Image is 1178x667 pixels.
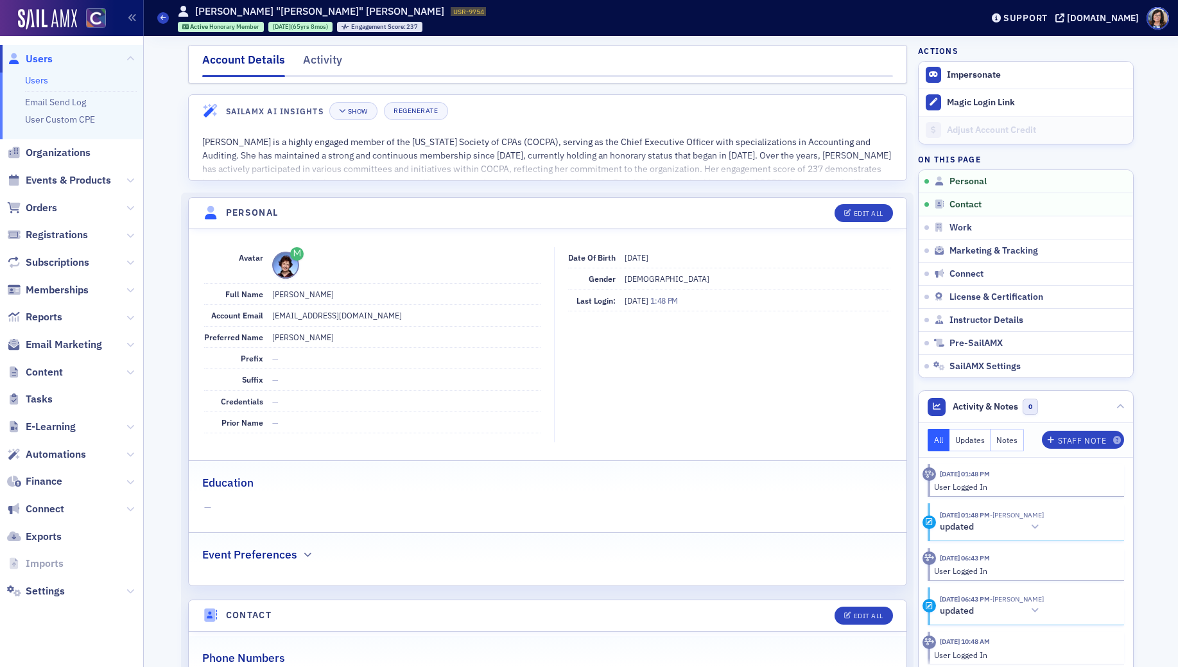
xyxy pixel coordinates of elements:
[990,594,1044,603] span: Mary Medley
[26,310,62,324] span: Reports
[7,502,64,516] a: Connect
[226,206,279,220] h4: Personal
[7,283,89,297] a: Memberships
[7,557,64,571] a: Imports
[272,327,541,347] dd: [PERSON_NAME]
[241,353,263,363] span: Prefix
[947,125,1127,136] div: Adjust Account Credit
[182,22,260,31] a: Active Honorary Member
[7,310,62,324] a: Reports
[202,650,285,666] h2: Phone Numbers
[272,284,541,304] dd: [PERSON_NAME]
[949,361,1021,372] span: SailAMX Settings
[625,295,650,306] span: [DATE]
[7,530,62,544] a: Exports
[922,551,936,565] div: Activity
[922,599,936,612] div: Update
[1055,13,1143,22] button: [DOMAIN_NAME]
[26,365,63,379] span: Content
[940,510,990,519] time: 9/3/2025 01:48 PM
[211,310,263,320] span: Account Email
[922,467,936,481] div: Activity
[7,146,91,160] a: Organizations
[7,173,111,187] a: Events & Products
[272,353,279,363] span: —
[940,469,990,478] time: 9/3/2025 01:48 PM
[25,114,95,125] a: User Custom CPE
[940,637,990,646] time: 7/26/2025 10:48 AM
[26,420,76,434] span: E-Learning
[922,515,936,529] div: Update
[7,474,62,489] a: Finance
[25,74,48,86] a: Users
[918,45,958,56] h4: Actions
[940,521,974,533] h5: updated
[934,565,1116,576] div: User Logged In
[26,256,89,270] span: Subscriptions
[949,245,1038,257] span: Marketing & Tracking
[26,201,57,215] span: Orders
[384,102,447,120] button: Regenerate
[650,295,678,306] span: 1:48 PM
[26,52,53,66] span: Users
[919,116,1133,144] a: Adjust Account Credit
[934,481,1116,492] div: User Logged In
[303,51,342,75] div: Activity
[26,530,62,544] span: Exports
[1042,431,1125,449] button: Staff Note
[226,105,324,117] h4: SailAMX AI Insights
[990,510,1044,519] span: Mary Medley
[329,102,377,120] button: Show
[26,146,91,160] span: Organizations
[26,447,86,462] span: Automations
[940,521,1044,534] button: updated
[940,594,990,603] time: 8/30/2025 06:43 PM
[26,392,53,406] span: Tasks
[1023,399,1039,415] span: 0
[272,374,279,385] span: —
[940,553,990,562] time: 8/30/2025 06:43 PM
[190,22,209,31] span: Active
[947,69,1001,81] button: Impersonate
[949,291,1043,303] span: License & Certification
[221,396,263,406] span: Credentials
[1003,12,1048,24] div: Support
[625,252,648,263] span: [DATE]
[589,273,616,284] span: Gender
[178,22,264,32] div: Active: Active: Honorary Member
[337,22,422,32] div: Engagement Score: 237
[949,315,1023,326] span: Instructor Details
[953,400,1018,413] span: Activity & Notes
[949,268,983,280] span: Connect
[18,9,77,30] img: SailAMX
[202,474,254,491] h2: Education
[854,612,883,619] div: Edit All
[949,176,987,187] span: Personal
[949,222,972,234] span: Work
[922,636,936,649] div: Activity
[26,338,102,352] span: Email Marketing
[854,210,883,217] div: Edit All
[204,332,263,342] span: Preferred Name
[949,429,991,451] button: Updates
[7,256,89,270] a: Subscriptions
[272,417,279,428] span: —
[26,557,64,571] span: Imports
[26,502,64,516] span: Connect
[272,396,279,406] span: —
[7,228,88,242] a: Registrations
[940,605,974,617] h5: updated
[7,420,76,434] a: E-Learning
[272,305,541,325] dd: [EMAIL_ADDRESS][DOMAIN_NAME]
[7,338,102,352] a: Email Marketing
[947,97,1127,108] div: Magic Login Link
[7,392,53,406] a: Tasks
[26,228,88,242] span: Registrations
[204,501,890,514] span: —
[1067,12,1139,24] div: [DOMAIN_NAME]
[7,52,53,66] a: Users
[835,607,892,625] button: Edit All
[934,649,1116,661] div: User Logged In
[568,252,616,263] span: Date of Birth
